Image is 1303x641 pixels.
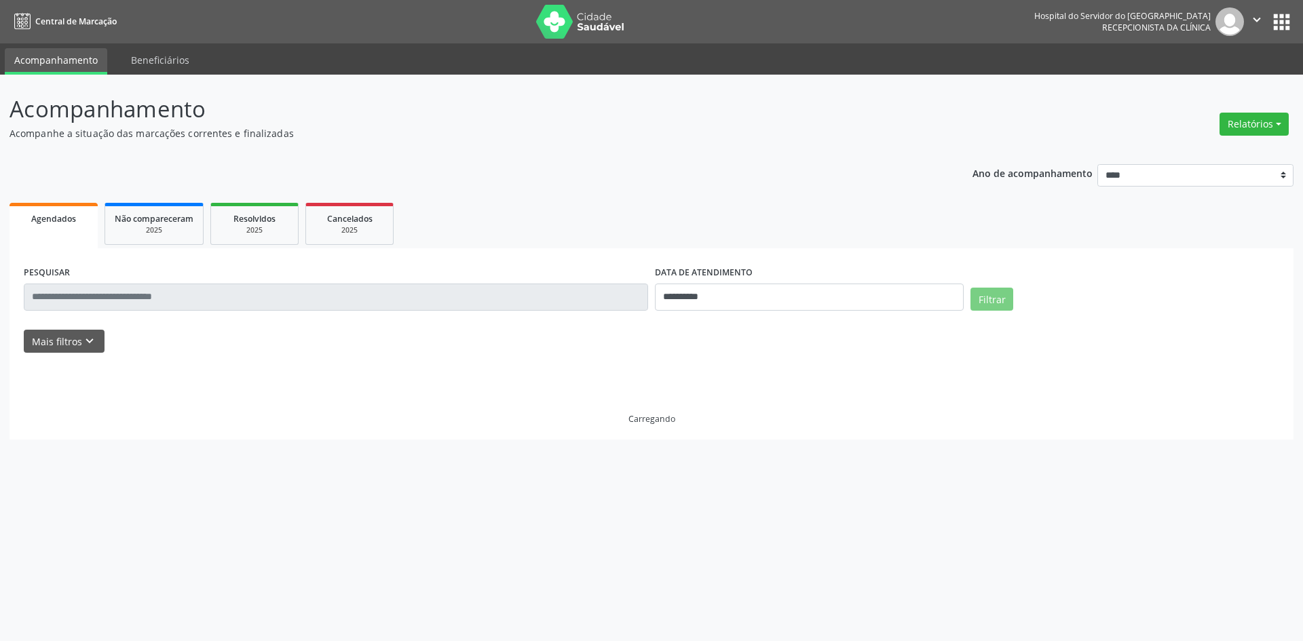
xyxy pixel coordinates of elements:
a: Beneficiários [121,48,199,72]
span: Cancelados [327,213,373,225]
span: Central de Marcação [35,16,117,27]
div: 2025 [221,225,288,235]
span: Resolvidos [233,213,276,225]
button: apps [1270,10,1293,34]
div: Hospital do Servidor do [GEOGRAPHIC_DATA] [1034,10,1211,22]
button: Relatórios [1220,113,1289,136]
a: Central de Marcação [10,10,117,33]
button:  [1244,7,1270,36]
p: Acompanhamento [10,92,908,126]
p: Acompanhe a situação das marcações correntes e finalizadas [10,126,908,140]
label: DATA DE ATENDIMENTO [655,263,753,284]
i:  [1249,12,1264,27]
div: 2025 [115,225,193,235]
a: Acompanhamento [5,48,107,75]
p: Ano de acompanhamento [972,164,1093,181]
div: Carregando [628,413,675,425]
img: img [1215,7,1244,36]
label: PESQUISAR [24,263,70,284]
span: Agendados [31,213,76,225]
span: Não compareceram [115,213,193,225]
div: 2025 [316,225,383,235]
button: Filtrar [970,288,1013,311]
span: Recepcionista da clínica [1102,22,1211,33]
button: Mais filtroskeyboard_arrow_down [24,330,105,353]
i: keyboard_arrow_down [82,334,97,349]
